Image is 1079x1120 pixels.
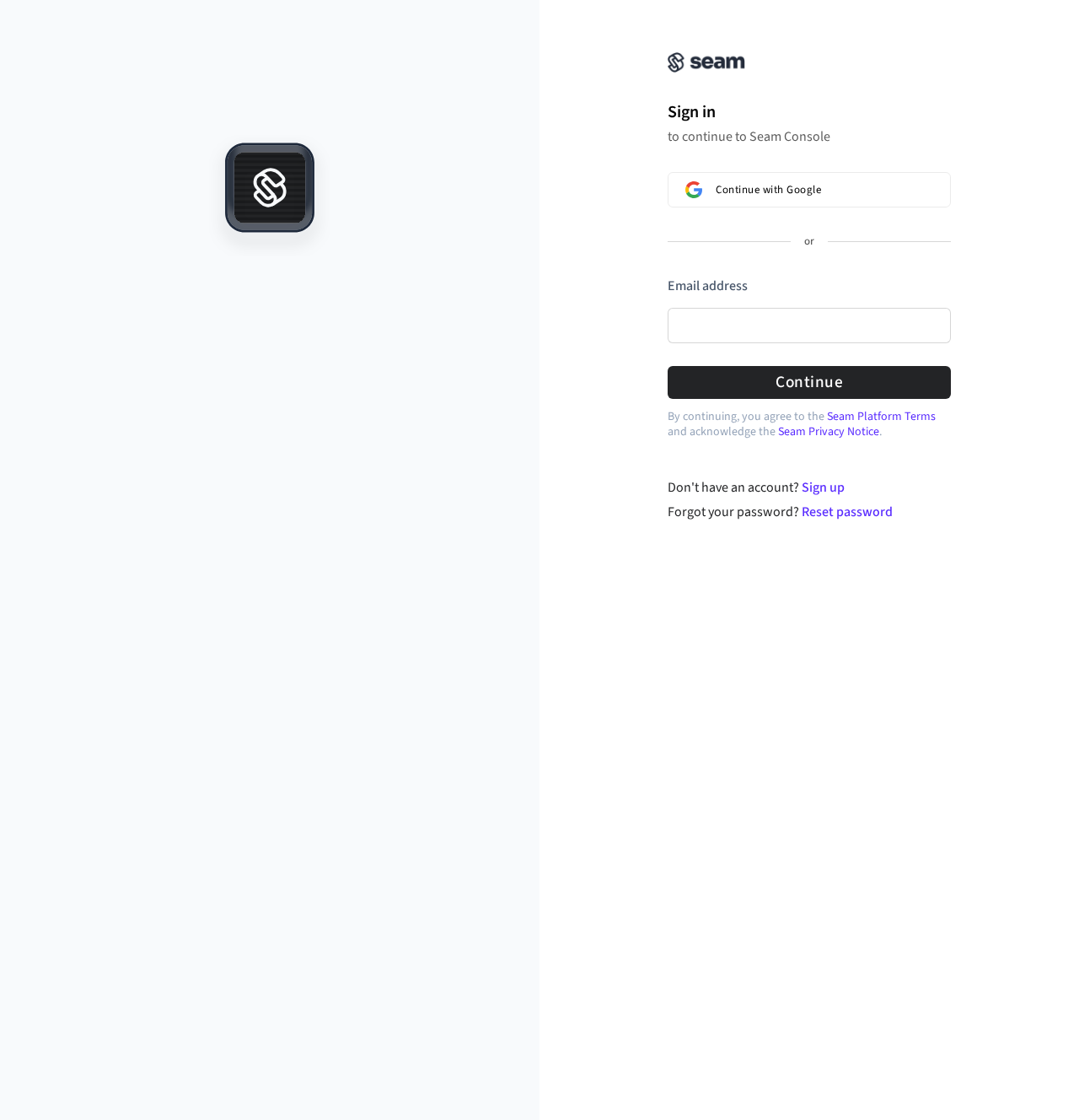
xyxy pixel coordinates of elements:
p: or [804,234,814,250]
a: Sign up [802,478,845,497]
p: By continuing, you agree to the and acknowledge the . [668,409,951,439]
label: Email address [668,277,748,295]
a: Reset password [802,503,893,521]
p: to continue to Seam Console [668,128,951,145]
div: Forgot your password? [668,502,952,522]
button: Sign in with GoogleContinue with Google [668,172,951,207]
div: Don't have an account? [668,477,952,498]
span: Continue with Google [716,183,821,197]
a: Seam Platform Terms [827,408,936,425]
h1: Sign in [668,100,951,125]
img: Seam Console [668,52,745,73]
button: Continue [668,366,951,399]
a: Seam Privacy Notice [778,423,879,440]
img: Sign in with Google [685,181,702,198]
